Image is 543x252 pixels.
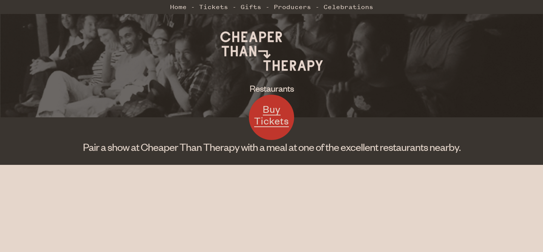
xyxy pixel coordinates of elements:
span: Buy Tickets [254,103,289,127]
a: Buy Tickets [249,95,294,140]
h1: Pair a show at Cheaper Than Therapy with a meal at one of the excellent restaurants nearby. [81,140,462,154]
img: Cheaper Than Therapy [215,23,328,79]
